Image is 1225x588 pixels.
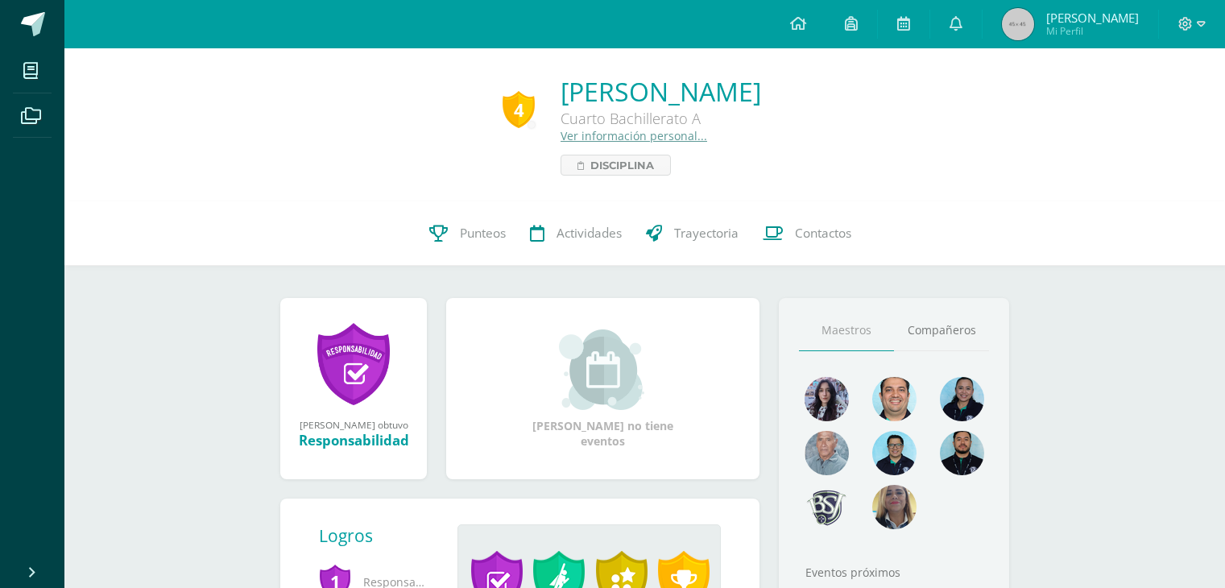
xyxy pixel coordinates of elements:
[872,485,917,529] img: aa9857ee84d8eb936f6c1e33e7ea3df6.png
[523,329,684,449] div: [PERSON_NAME] no tiene eventos
[518,201,634,266] a: Actividades
[674,225,739,242] span: Trayectoria
[894,310,989,351] a: Compañeros
[460,225,506,242] span: Punteos
[805,485,849,529] img: d483e71d4e13296e0ce68ead86aec0b8.png
[561,128,707,143] a: Ver información personal...
[805,377,849,421] img: 31702bfb268df95f55e840c80866a926.png
[557,225,622,242] span: Actividades
[805,431,849,475] img: 55ac31a88a72e045f87d4a648e08ca4b.png
[590,155,654,175] span: Disciplina
[940,377,984,421] img: 4fefb2d4df6ade25d47ae1f03d061a50.png
[799,565,989,580] div: Eventos próximos
[751,201,863,266] a: Contactos
[561,74,761,109] a: [PERSON_NAME]
[1046,24,1139,38] span: Mi Perfil
[872,377,917,421] img: 677c00e80b79b0324b531866cf3fa47b.png
[1002,8,1034,40] img: 45x45
[296,431,411,449] div: Responsabilidad
[417,201,518,266] a: Punteos
[296,418,411,431] div: [PERSON_NAME] obtuvo
[795,225,851,242] span: Contactos
[559,329,647,410] img: event_small.png
[872,431,917,475] img: d220431ed6a2715784848fdc026b3719.png
[319,524,445,547] div: Logros
[503,91,535,128] div: 4
[634,201,751,266] a: Trayectoria
[940,431,984,475] img: 2207c9b573316a41e74c87832a091651.png
[1046,10,1139,26] span: [PERSON_NAME]
[561,155,671,176] a: Disciplina
[561,109,761,128] div: Cuarto Bachillerato A
[799,310,894,351] a: Maestros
